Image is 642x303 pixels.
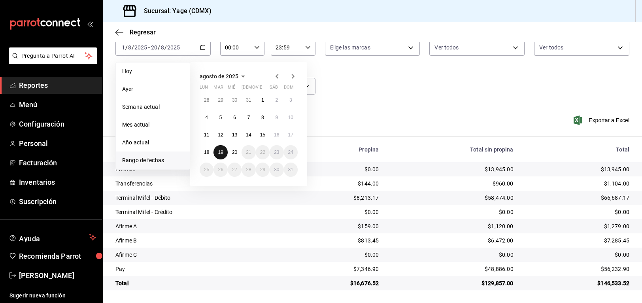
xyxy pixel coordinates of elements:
[167,44,180,51] input: ----
[232,167,237,172] abbr: 27 de agosto de 2025
[204,167,209,172] abbr: 25 de agosto de 2025
[125,44,128,51] span: /
[148,44,150,51] span: -
[213,128,227,142] button: 12 de agosto de 2025
[434,44,459,51] span: Ver todos
[134,44,147,51] input: ----
[122,67,183,76] span: Hoy
[292,222,379,230] div: $159.00
[115,251,279,259] div: Afirme C
[260,167,265,172] abbr: 29 de agosto de 2025
[242,110,255,125] button: 7 de agosto de 2025
[200,128,213,142] button: 11 de agosto de 2025
[330,44,370,51] span: Elige las marcas
[242,93,255,107] button: 31 de julio de 2025
[122,103,183,111] span: Semana actual
[391,194,513,202] div: $58,474.00
[284,145,298,159] button: 24 de agosto de 2025
[115,194,279,202] div: Terminal Mifel - Débito
[158,44,160,51] span: /
[261,97,264,103] abbr: 1 de agosto de 2025
[121,44,125,51] input: --
[151,44,158,51] input: --
[228,110,242,125] button: 6 de agosto de 2025
[391,180,513,187] div: $960.00
[284,128,298,142] button: 17 de agosto de 2025
[122,138,183,147] span: Año actual
[526,222,629,230] div: $1,279.00
[219,115,222,120] abbr: 5 de agosto de 2025
[526,165,629,173] div: $13,945.00
[391,237,513,244] div: $6,472.00
[284,85,294,93] abbr: domingo
[288,167,293,172] abbr: 31 de agosto de 2025
[228,163,242,177] button: 27 de agosto de 2025
[261,115,264,120] abbr: 8 de agosto de 2025
[19,233,86,242] span: Ayuda
[228,93,242,107] button: 30 de julio de 2025
[233,115,236,120] abbr: 6 de agosto de 2025
[19,177,96,187] span: Inventarios
[288,132,293,138] abbr: 17 de agosto de 2025
[232,97,237,103] abbr: 30 de julio de 2025
[284,163,298,177] button: 31 de agosto de 2025
[218,97,223,103] abbr: 29 de julio de 2025
[228,145,242,159] button: 20 de agosto de 2025
[228,85,235,93] abbr: miércoles
[242,85,288,93] abbr: jueves
[575,116,629,125] button: Exportar a Excel
[256,85,262,93] abbr: viernes
[9,47,97,64] button: Pregunta a Parrot AI
[246,132,251,138] abbr: 14 de agosto de 2025
[115,279,279,287] div: Total
[19,80,96,91] span: Reportes
[115,265,279,273] div: Pay
[292,251,379,259] div: $0.00
[242,128,255,142] button: 14 de agosto de 2025
[205,115,208,120] abbr: 4 de agosto de 2025
[232,132,237,138] abbr: 13 de agosto de 2025
[391,165,513,173] div: $13,945.00
[270,93,283,107] button: 2 de agosto de 2025
[274,132,279,138] abbr: 16 de agosto de 2025
[204,97,209,103] abbr: 28 de julio de 2025
[292,208,379,216] div: $0.00
[256,163,270,177] button: 29 de agosto de 2025
[200,73,238,80] span: agosto de 2025
[292,180,379,187] div: $144.00
[204,150,209,155] abbr: 18 de agosto de 2025
[115,208,279,216] div: Terminal Mifel - Crédito
[115,237,279,244] div: Afirme B
[270,128,283,142] button: 16 de agosto de 2025
[270,163,283,177] button: 30 de agosto de 2025
[242,145,255,159] button: 21 de agosto de 2025
[218,150,223,155] abbr: 19 de agosto de 2025
[115,222,279,230] div: Afirme A
[292,265,379,273] div: $7,346.90
[391,222,513,230] div: $1,120.00
[115,180,279,187] div: Transferencias
[242,163,255,177] button: 28 de agosto de 2025
[9,292,96,300] span: Sugerir nueva función
[204,132,209,138] abbr: 11 de agosto de 2025
[246,167,251,172] abbr: 28 de agosto de 2025
[526,180,629,187] div: $1,104.00
[526,265,629,273] div: $56,232.90
[391,265,513,273] div: $48,886.00
[218,132,223,138] abbr: 12 de agosto de 2025
[292,279,379,287] div: $16,676.52
[213,163,227,177] button: 26 de agosto de 2025
[213,85,223,93] abbr: martes
[526,208,629,216] div: $0.00
[19,99,96,110] span: Menú
[128,44,132,51] input: --
[19,138,96,149] span: Personal
[391,146,513,153] div: Total sin propina
[19,251,96,261] span: Recomienda Parrot
[256,110,270,125] button: 8 de agosto de 2025
[274,150,279,155] abbr: 23 de agosto de 2025
[274,167,279,172] abbr: 30 de agosto de 2025
[292,237,379,244] div: $813.45
[270,85,278,93] abbr: sábado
